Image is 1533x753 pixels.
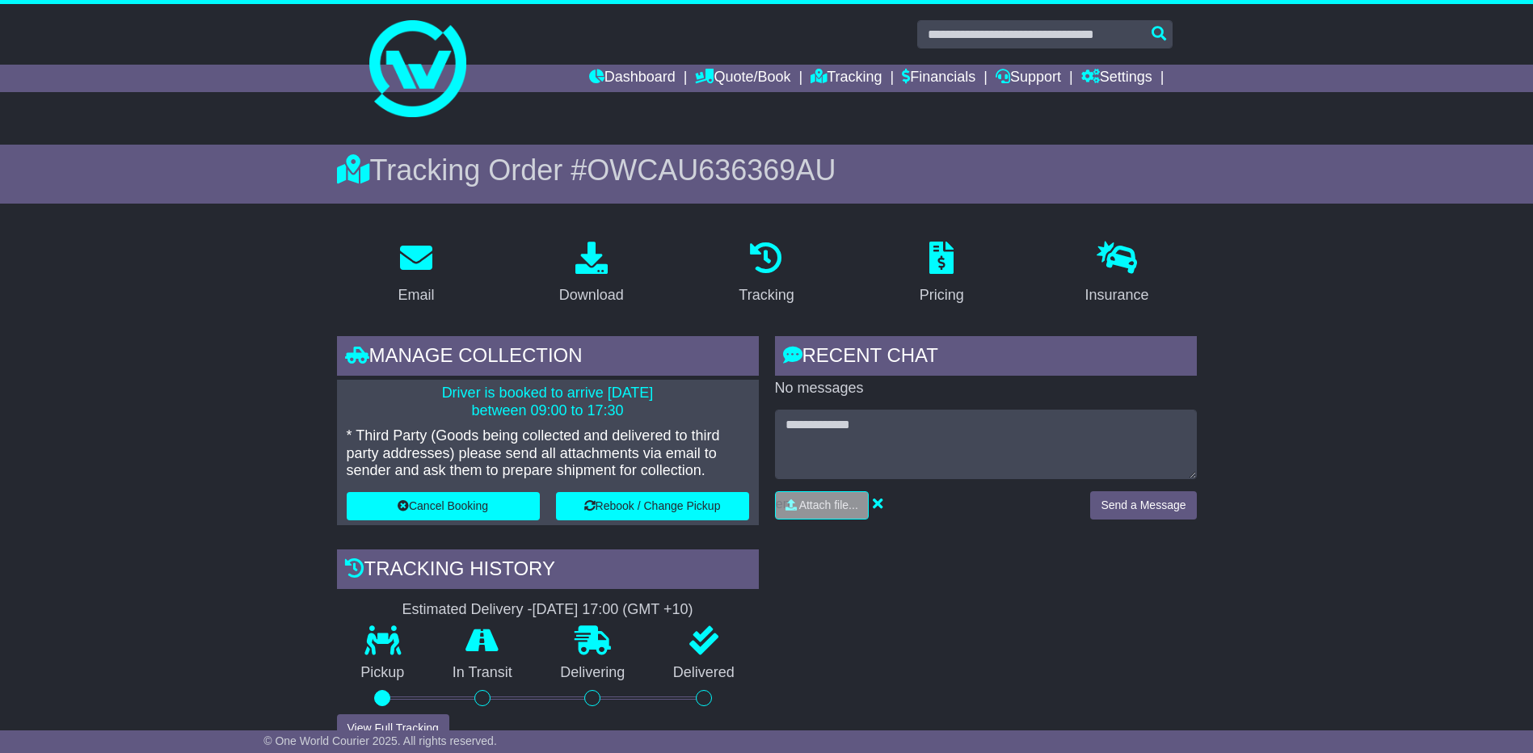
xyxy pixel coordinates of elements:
div: Tracking Order # [337,153,1197,187]
a: Support [996,65,1061,92]
a: Insurance [1075,236,1160,312]
a: Quote/Book [695,65,790,92]
button: Rebook / Change Pickup [556,492,749,520]
a: Financials [902,65,975,92]
div: Email [398,284,434,306]
p: Delivered [649,664,759,682]
button: Send a Message [1090,491,1196,520]
button: View Full Tracking [337,714,449,742]
div: [DATE] 17:00 (GMT +10) [533,601,693,619]
p: Pickup [337,664,429,682]
p: In Transit [428,664,537,682]
a: Pricing [909,236,975,312]
a: Download [549,236,634,312]
div: RECENT CHAT [775,336,1197,380]
span: © One World Courier 2025. All rights reserved. [263,734,497,747]
div: Tracking history [337,549,759,593]
a: Tracking [811,65,882,92]
div: Pricing [920,284,964,306]
div: Estimated Delivery - [337,601,759,619]
a: Tracking [728,236,804,312]
a: Email [387,236,444,312]
div: Insurance [1085,284,1149,306]
a: Settings [1081,65,1152,92]
div: Download [559,284,624,306]
div: Manage collection [337,336,759,380]
p: Delivering [537,664,650,682]
p: Driver is booked to arrive [DATE] between 09:00 to 17:30 [347,385,749,419]
p: No messages [775,380,1197,398]
a: Dashboard [589,65,676,92]
span: OWCAU636369AU [587,154,836,187]
p: * Third Party (Goods being collected and delivered to third party addresses) please send all atta... [347,427,749,480]
div: Tracking [739,284,794,306]
button: Cancel Booking [347,492,540,520]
